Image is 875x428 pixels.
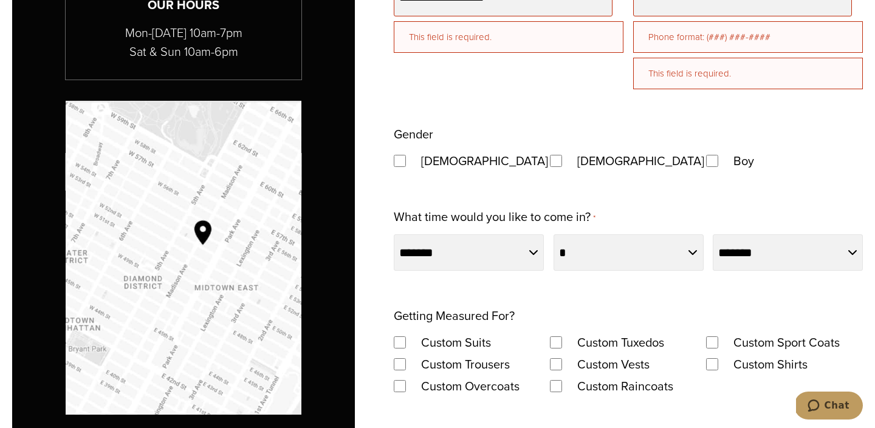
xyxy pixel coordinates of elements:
[409,150,546,172] label: [DEMOGRAPHIC_DATA]
[565,375,685,397] label: Custom Raincoats
[66,101,301,415] a: Map to Alan David Custom
[565,150,702,172] label: [DEMOGRAPHIC_DATA]
[565,353,662,375] label: Custom Vests
[394,123,433,145] legend: Gender
[394,21,623,53] div: This field is required.
[394,206,595,229] label: What time would you like to come in?
[394,305,515,327] legend: Getting Measured For?
[721,331,852,353] label: Custom Sport Coats
[66,24,301,61] p: Mon-[DATE] 10am-7pm Sat & Sun 10am-6pm
[633,58,863,89] div: This field is required.
[721,353,820,375] label: Custom Shirts
[796,392,863,422] iframe: Opens a widget where you can chat to one of our agents
[66,101,301,415] img: Google map with pin showing Alan David location at Madison Avenue & 53rd Street NY
[409,375,532,397] label: Custom Overcoats
[721,150,766,172] label: Boy
[409,331,503,353] label: Custom Suits
[633,21,863,53] div: Phone format: (###) ###-####
[565,331,676,353] label: Custom Tuxedos
[409,353,522,375] label: Custom Trousers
